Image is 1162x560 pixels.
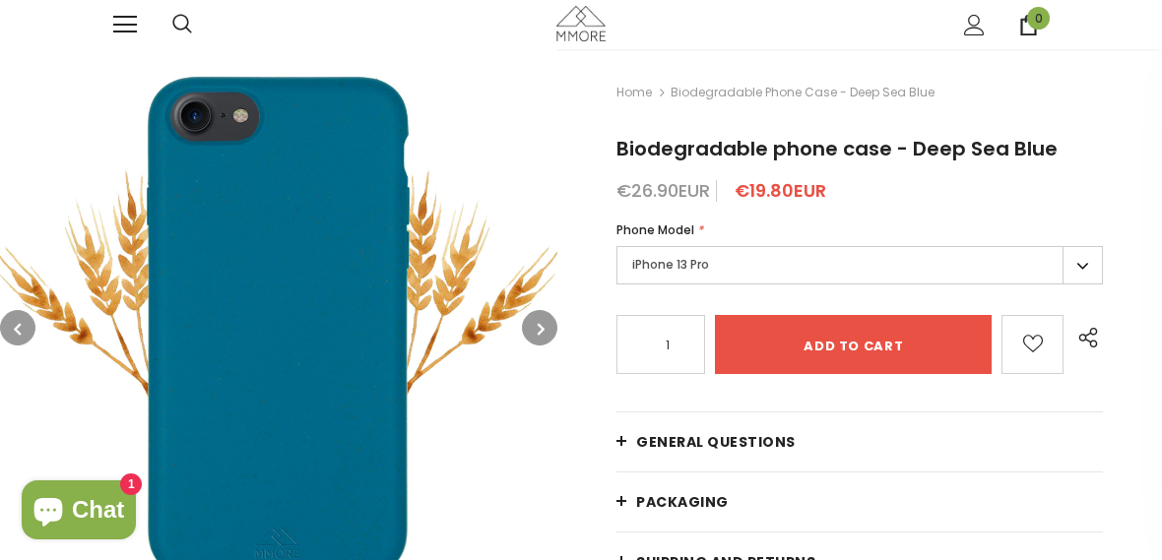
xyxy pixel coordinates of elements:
[616,81,652,104] a: Home
[616,412,1103,471] a: General Questions
[1018,15,1039,35] a: 0
[715,315,992,374] input: Add to cart
[616,221,694,238] span: Phone Model
[735,178,826,203] span: €19.80EUR
[616,178,710,203] span: €26.90EUR
[1027,7,1050,30] span: 0
[671,81,935,104] span: Biodegradable phone case - Deep Sea Blue
[16,480,142,544] inbox-online-store-chat: Shopify online store chat
[556,6,606,40] img: MMORE Cases
[616,135,1058,162] span: Biodegradable phone case - Deep Sea Blue
[636,432,796,452] span: General Questions
[616,246,1103,284] label: iPhone 13 Pro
